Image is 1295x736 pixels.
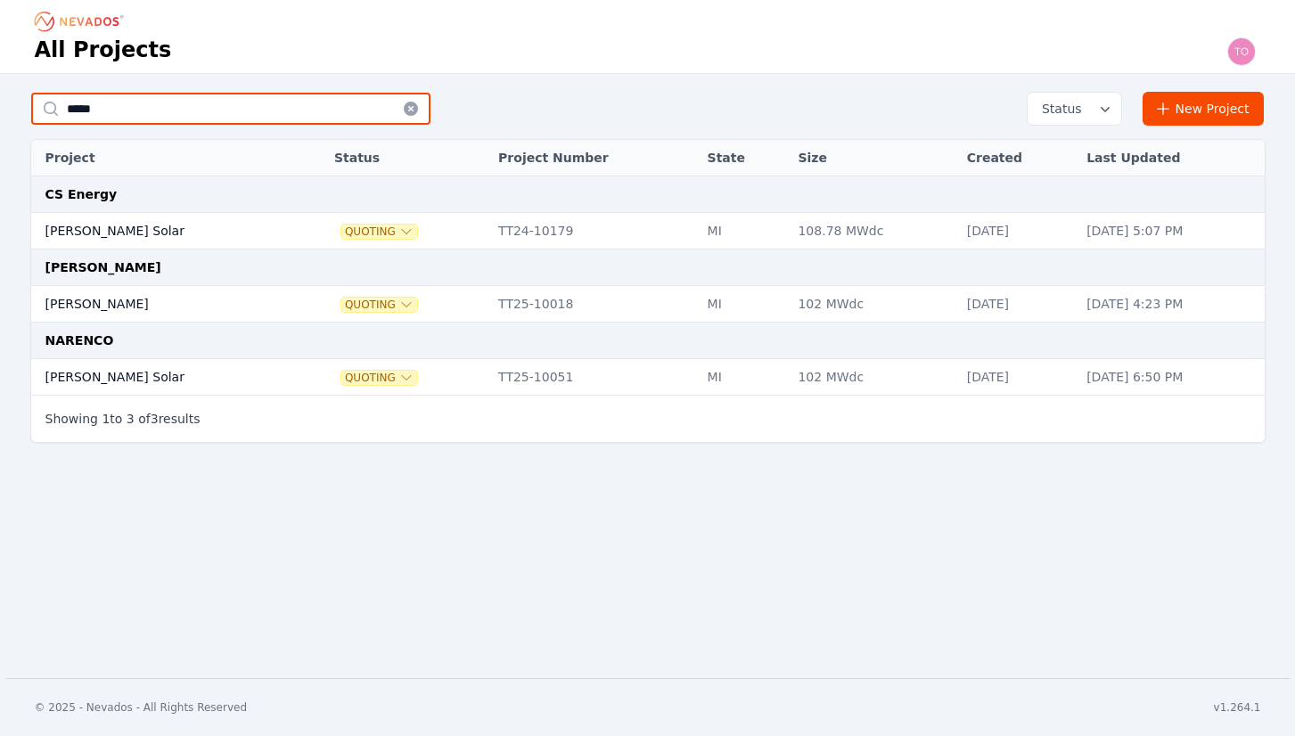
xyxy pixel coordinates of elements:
[789,359,957,396] td: 102 MWdc
[1227,37,1256,66] img: todd.padezanin@nevados.solar
[325,140,489,176] th: Status
[45,410,201,428] p: Showing to of results
[699,213,790,249] td: MI
[489,286,698,323] td: TT25-10018
[1078,213,1264,249] td: [DATE] 5:07 PM
[1078,286,1264,323] td: [DATE] 4:23 PM
[489,140,698,176] th: Project Number
[1078,140,1264,176] th: Last Updated
[31,213,297,249] td: [PERSON_NAME] Solar
[31,213,1265,249] tr: [PERSON_NAME] SolarQuotingTT24-10179MI108.78 MWdc[DATE][DATE] 5:07 PM
[1214,700,1261,715] div: v1.264.1
[31,359,297,396] td: [PERSON_NAME] Solar
[1078,359,1264,396] td: [DATE] 6:50 PM
[958,140,1078,176] th: Created
[151,412,159,426] span: 3
[31,359,1265,396] tr: [PERSON_NAME] SolarQuotingTT25-10051MI102 MWdc[DATE][DATE] 6:50 PM
[699,359,790,396] td: MI
[35,700,248,715] div: © 2025 - Nevados - All Rights Reserved
[1028,93,1121,125] button: Status
[102,412,110,426] span: 1
[31,140,297,176] th: Project
[35,7,129,36] nav: Breadcrumb
[31,286,1265,323] tr: [PERSON_NAME]QuotingTT25-10018MI102 MWdc[DATE][DATE] 4:23 PM
[1143,92,1265,126] a: New Project
[789,140,957,176] th: Size
[31,176,1265,213] td: CS Energy
[341,371,417,385] button: Quoting
[489,359,698,396] td: TT25-10051
[699,140,790,176] th: State
[341,298,417,312] button: Quoting
[789,213,957,249] td: 108.78 MWdc
[31,286,297,323] td: [PERSON_NAME]
[1035,100,1082,118] span: Status
[958,359,1078,396] td: [DATE]
[789,286,957,323] td: 102 MWdc
[35,36,172,64] h1: All Projects
[31,323,1265,359] td: NARENCO
[958,286,1078,323] td: [DATE]
[699,286,790,323] td: MI
[958,213,1078,249] td: [DATE]
[127,412,135,426] span: 3
[341,225,417,239] button: Quoting
[31,249,1265,286] td: [PERSON_NAME]
[489,213,698,249] td: TT24-10179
